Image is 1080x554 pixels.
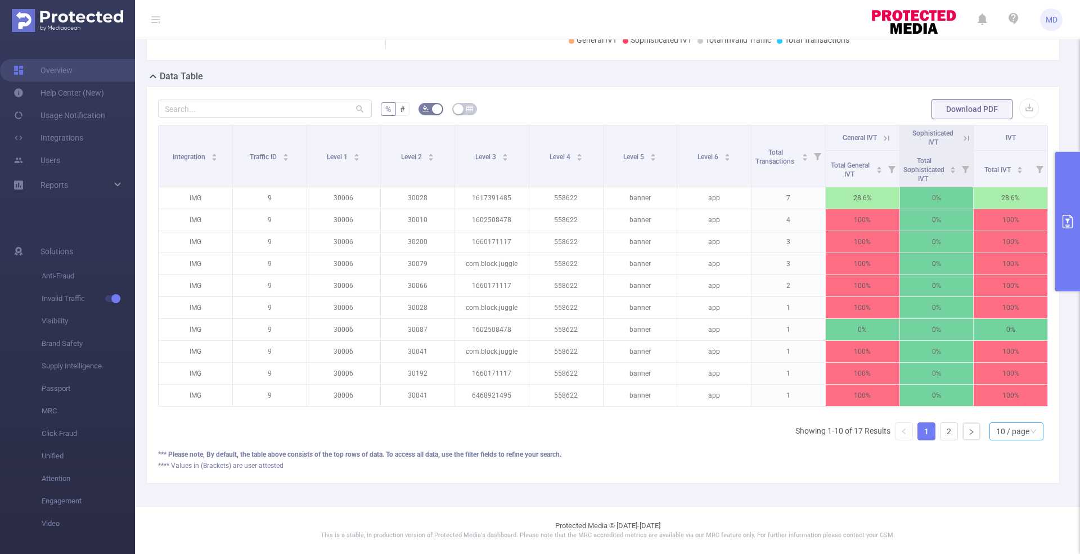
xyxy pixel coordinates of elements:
[42,490,135,512] span: Engagement
[974,253,1047,274] p: 100%
[895,422,913,440] li: Previous Page
[900,209,974,231] p: 0%
[900,187,974,209] p: 0%
[307,319,381,340] p: 30006
[159,297,232,318] p: IMG
[623,153,646,161] span: Level 5
[984,166,1012,174] span: Total IVT
[42,310,135,332] span: Visibility
[940,423,957,440] a: 2
[876,169,882,172] i: icon: caret-down
[802,152,808,155] i: icon: caret-up
[677,341,751,362] p: app
[795,422,890,440] li: Showing 1-10 of 17 Results
[159,231,232,253] p: IMG
[550,153,572,161] span: Level 4
[455,209,529,231] p: 1602508478
[974,341,1047,362] p: 100%
[974,297,1047,318] p: 100%
[724,152,731,159] div: Sort
[158,449,1048,460] div: *** Please note, By default, the table above consists of the top rows of data. To access all data...
[381,209,454,231] p: 30010
[876,165,882,168] i: icon: caret-up
[529,275,603,296] p: 558622
[724,152,731,155] i: icon: caret-up
[381,275,454,296] p: 30066
[900,231,974,253] p: 0%
[677,385,751,406] p: app
[529,341,603,362] p: 558622
[401,153,424,161] span: Level 2
[13,127,83,149] a: Integrations
[211,152,218,155] i: icon: caret-up
[12,9,123,32] img: Protected Media
[428,152,434,155] i: icon: caret-up
[802,152,808,159] div: Sort
[751,275,825,296] p: 2
[385,105,391,114] span: %
[957,151,973,187] i: Filter menu
[502,152,508,159] div: Sort
[455,385,529,406] p: 6468921495
[42,377,135,400] span: Passport
[381,297,454,318] p: 30028
[751,319,825,340] p: 1
[697,153,720,161] span: Level 6
[42,355,135,377] span: Supply Intelligence
[455,231,529,253] p: 1660171117
[974,363,1047,384] p: 100%
[428,156,434,160] i: icon: caret-down
[650,156,656,160] i: icon: caret-down
[901,428,907,435] i: icon: left
[604,385,677,406] p: banner
[884,151,899,187] i: Filter menu
[455,341,529,362] p: com.block.juggle
[529,253,603,274] p: 558622
[427,152,434,159] div: Sort
[931,99,1012,119] button: Download PDF
[831,161,870,178] span: Total General IVT
[974,275,1047,296] p: 100%
[912,129,953,146] span: Sophisticated IVT
[826,275,899,296] p: 100%
[940,422,958,440] li: 2
[826,231,899,253] p: 100%
[422,105,429,112] i: icon: bg-colors
[211,156,218,160] i: icon: caret-down
[826,253,899,274] p: 100%
[529,385,603,406] p: 558622
[826,385,899,406] p: 100%
[529,187,603,209] p: 558622
[751,341,825,362] p: 1
[826,319,899,340] p: 0%
[307,253,381,274] p: 30006
[211,152,218,159] div: Sort
[13,59,73,82] a: Overview
[785,35,849,44] span: Total Transactions
[677,297,751,318] p: app
[233,231,307,253] p: 9
[233,187,307,209] p: 9
[826,209,899,231] p: 100%
[650,152,656,155] i: icon: caret-up
[900,253,974,274] p: 0%
[42,287,135,310] span: Invalid Traffic
[381,363,454,384] p: 30192
[233,341,307,362] p: 9
[307,187,381,209] p: 30006
[381,231,454,253] p: 30200
[233,385,307,406] p: 9
[751,297,825,318] p: 1
[233,209,307,231] p: 9
[42,332,135,355] span: Brand Safety
[1032,151,1047,187] i: Filter menu
[529,231,603,253] p: 558622
[42,265,135,287] span: Anti-Fraud
[13,104,105,127] a: Usage Notification
[455,275,529,296] p: 1660171117
[677,209,751,231] p: app
[283,152,289,155] i: icon: caret-up
[604,231,677,253] p: banner
[950,169,956,172] i: icon: caret-down
[158,461,1048,471] div: **** Values in (Brackets) are user attested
